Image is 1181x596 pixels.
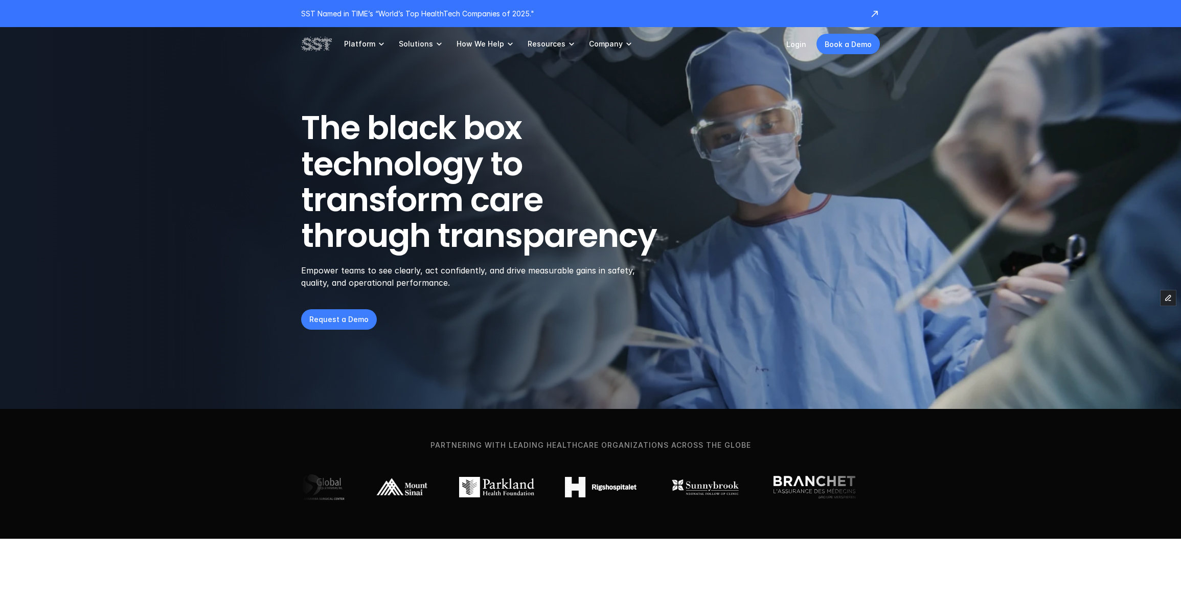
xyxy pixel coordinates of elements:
button: Edit Framer Content [1161,290,1176,306]
h1: The black box technology to transform care through transparency [301,110,706,254]
p: SST Named in TIME’s “World’s Top HealthTech Companies of 2025." [301,8,859,19]
img: Rigshospitalet logo [565,477,637,497]
p: How We Help [457,39,504,49]
p: Partnering with leading healthcare organizations across the globe [17,440,1164,451]
p: Solutions [399,39,433,49]
a: Login [786,40,806,49]
p: Book a Demo [825,39,872,50]
p: Request a Demo [309,314,369,325]
p: Company [589,39,623,49]
p: Resources [528,39,565,49]
a: Request a Demo [301,309,377,330]
img: Mount Sinai logo [375,477,428,497]
img: SST logo [301,35,332,53]
a: Platform [344,27,387,61]
img: Parkland logo [459,477,534,497]
p: Empower teams to see clearly, act confidently, and drive measurable gains in safety, quality, and... [301,264,648,289]
p: Platform [344,39,375,49]
img: Sunnybrook logo [667,477,743,497]
a: Book a Demo [816,34,880,54]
